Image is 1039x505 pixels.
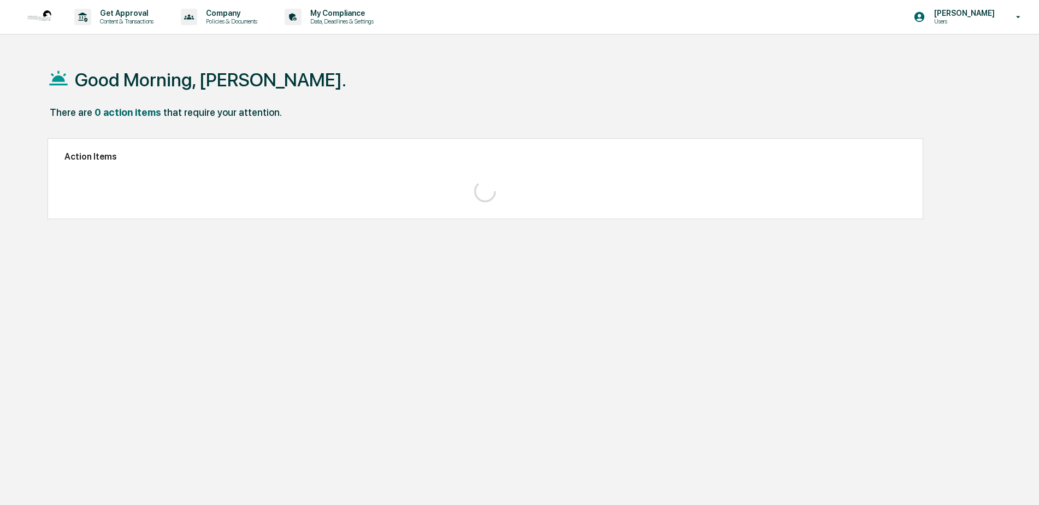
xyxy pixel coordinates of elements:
[197,9,263,17] p: Company
[302,9,379,17] p: My Compliance
[91,9,159,17] p: Get Approval
[302,17,379,25] p: Data, Deadlines & Settings
[197,17,263,25] p: Policies & Documents
[925,9,1000,17] p: [PERSON_NAME]
[95,107,161,118] div: 0 action items
[925,17,1000,25] p: Users
[26,4,52,30] img: logo
[75,69,346,91] h1: Good Morning, [PERSON_NAME].
[163,107,282,118] div: that require your attention.
[50,107,92,118] div: There are
[91,17,159,25] p: Content & Transactions
[64,151,906,162] h2: Action Items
